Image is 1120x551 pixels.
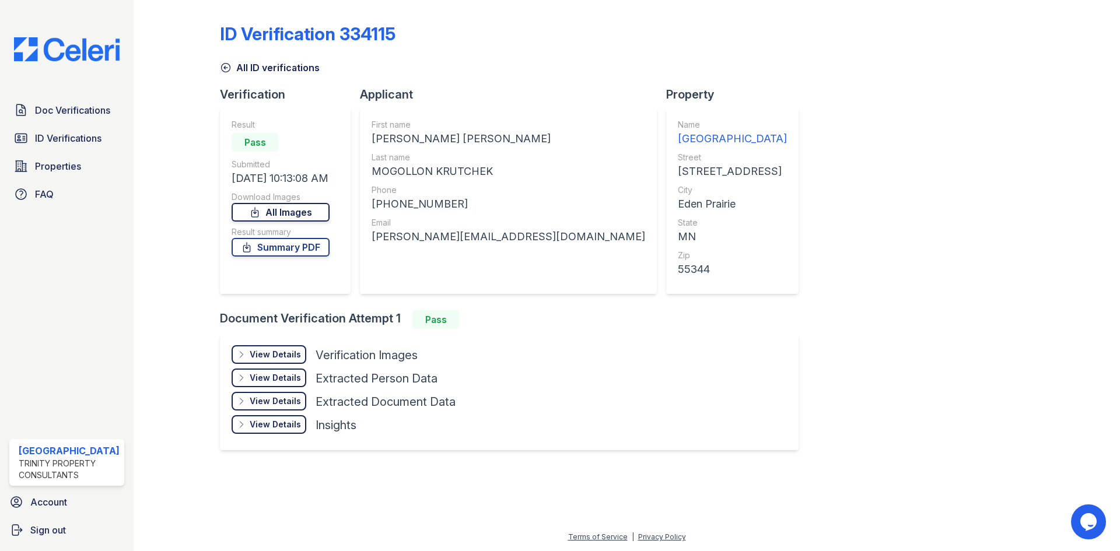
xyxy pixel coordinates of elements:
a: Properties [9,155,124,178]
div: [PERSON_NAME][EMAIL_ADDRESS][DOMAIN_NAME] [372,229,645,245]
div: ID Verification 334115 [220,23,395,44]
a: Name [GEOGRAPHIC_DATA] [678,119,787,147]
div: [STREET_ADDRESS] [678,163,787,180]
div: 55344 [678,261,787,278]
div: Property [666,86,808,103]
img: CE_Logo_Blue-a8612792a0a2168367f1c8372b55b34899dd931a85d93a1a3d3e32e68fde9ad4.png [5,37,129,61]
div: Submitted [232,159,330,170]
div: Zip [678,250,787,261]
div: [PHONE_NUMBER] [372,196,645,212]
div: City [678,184,787,196]
div: Email [372,217,645,229]
div: Eden Prairie [678,196,787,212]
div: Download Images [232,191,330,203]
div: Verification Images [316,347,418,363]
span: Sign out [30,523,66,537]
div: First name [372,119,645,131]
div: View Details [250,372,301,384]
div: View Details [250,419,301,430]
a: Doc Verifications [9,99,124,122]
span: ID Verifications [35,131,101,145]
a: Summary PDF [232,238,330,257]
div: [GEOGRAPHIC_DATA] [19,444,120,458]
div: Insights [316,417,356,433]
a: Account [5,490,129,514]
div: Result summary [232,226,330,238]
div: Trinity Property Consultants [19,458,120,481]
div: [GEOGRAPHIC_DATA] [678,131,787,147]
div: [DATE] 10:13:08 AM [232,170,330,187]
a: Terms of Service [568,532,628,541]
span: Doc Verifications [35,103,110,117]
span: FAQ [35,187,54,201]
div: Result [232,119,330,131]
a: FAQ [9,183,124,206]
div: Applicant [360,86,666,103]
div: Extracted Document Data [316,394,456,410]
div: Name [678,119,787,131]
div: MN [678,229,787,245]
span: Account [30,495,67,509]
div: [PERSON_NAME] [PERSON_NAME] [372,131,645,147]
a: All ID verifications [220,61,320,75]
div: Pass [412,310,459,329]
div: Pass [232,133,278,152]
iframe: chat widget [1071,504,1108,539]
div: State [678,217,787,229]
div: Verification [220,86,360,103]
a: All Images [232,203,330,222]
div: Street [678,152,787,163]
div: Phone [372,184,645,196]
div: View Details [250,395,301,407]
div: Last name [372,152,645,163]
div: Extracted Person Data [316,370,437,387]
div: | [632,532,634,541]
a: Sign out [5,518,129,542]
div: View Details [250,349,301,360]
div: Document Verification Attempt 1 [220,310,808,329]
a: Privacy Policy [638,532,686,541]
div: MOGOLLON KRUTCHEK [372,163,645,180]
a: ID Verifications [9,127,124,150]
span: Properties [35,159,81,173]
